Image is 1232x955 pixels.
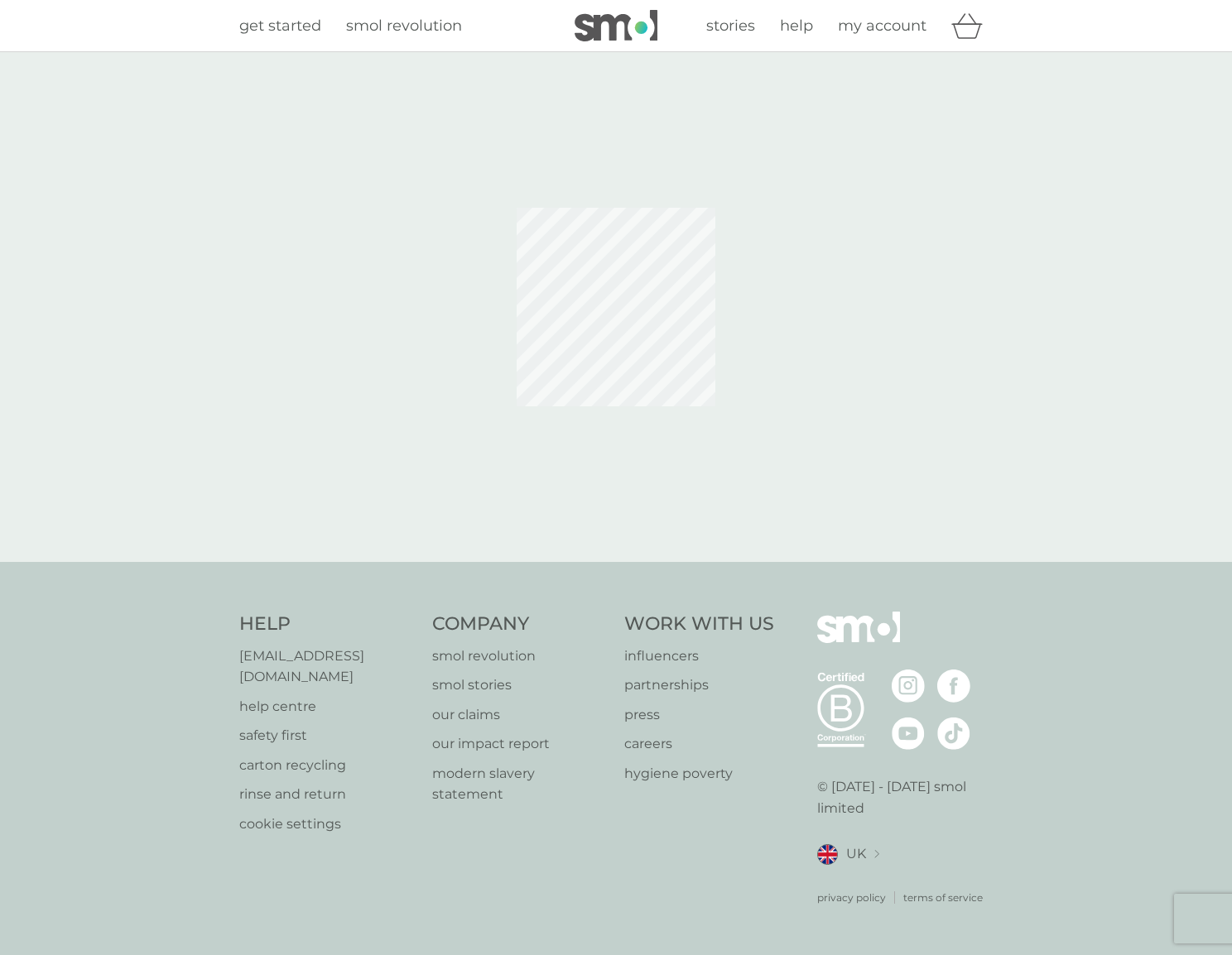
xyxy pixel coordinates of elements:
a: smol revolution [432,645,609,667]
a: hygiene poverty [624,763,774,785]
span: stories [706,17,755,35]
img: visit the smol Facebook page [937,669,970,703]
a: help centre [239,696,416,717]
a: smol revolution [346,14,462,38]
a: modern slavery statement [432,763,609,805]
a: careers [624,733,774,755]
span: UK [846,843,866,865]
a: influencers [624,645,774,667]
div: basket [951,9,993,42]
a: my account [838,14,926,38]
img: select a new location [874,850,879,859]
a: help [780,14,813,38]
img: visit the smol Instagram page [892,669,925,703]
p: © [DATE] - [DATE] smol limited [817,776,994,818]
a: our claims [432,704,609,726]
h4: Help [239,612,416,637]
a: safety first [239,725,416,746]
a: rinse and return [239,784,416,805]
a: smol stories [432,674,609,696]
span: help [780,17,813,35]
h4: Company [432,612,609,637]
a: press [624,704,774,726]
span: smol revolution [346,17,462,35]
a: partnerships [624,674,774,696]
img: smol [817,612,900,668]
a: stories [706,14,755,38]
a: [EMAIL_ADDRESS][DOMAIN_NAME] [239,645,416,688]
a: privacy policy [817,890,886,905]
span: my account [838,17,926,35]
a: get started [239,14,321,38]
img: UK flag [817,844,838,865]
img: visit the smol Youtube page [892,717,925,750]
a: cookie settings [239,813,416,835]
a: terms of service [903,890,983,905]
img: smol [575,10,657,41]
img: visit the smol Tiktok page [937,717,970,750]
a: our impact report [432,733,609,755]
h4: Work With Us [624,612,774,637]
a: carton recycling [239,755,416,776]
span: get started [239,17,321,35]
